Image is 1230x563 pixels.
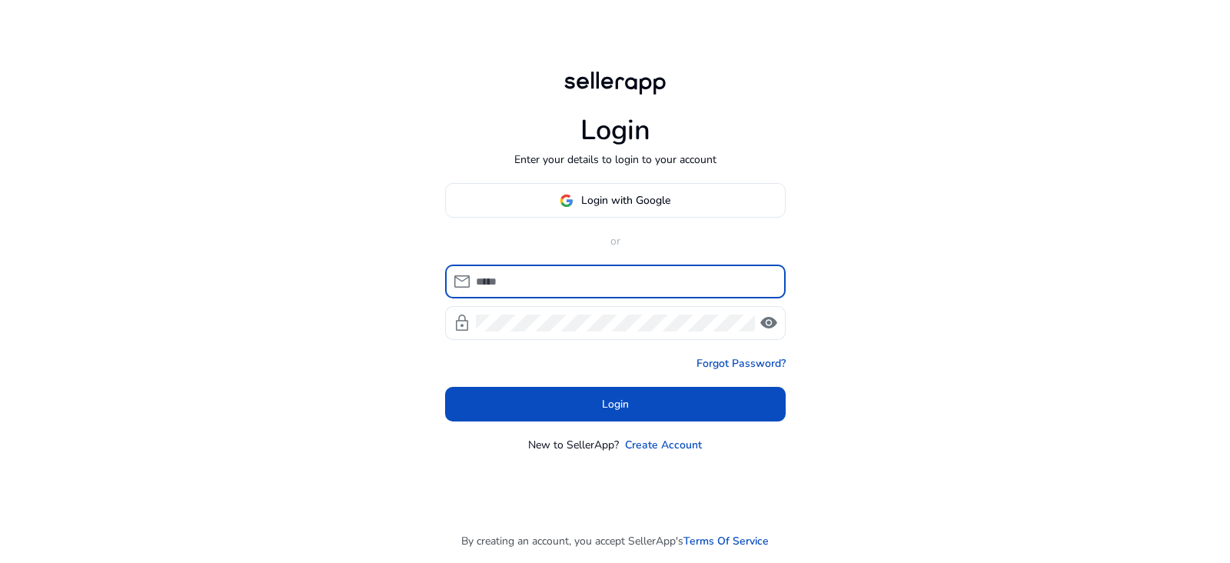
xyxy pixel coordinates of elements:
[445,387,786,421] button: Login
[528,437,619,453] p: New to SellerApp?
[560,194,573,208] img: google-logo.svg
[453,314,471,332] span: lock
[602,396,629,412] span: Login
[581,192,670,208] span: Login with Google
[580,114,650,147] h1: Login
[683,533,769,549] a: Terms Of Service
[760,314,778,332] span: visibility
[453,272,471,291] span: mail
[445,233,786,249] p: or
[696,355,786,371] a: Forgot Password?
[514,152,716,168] p: Enter your details to login to your account
[625,437,702,453] a: Create Account
[445,183,786,218] button: Login with Google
